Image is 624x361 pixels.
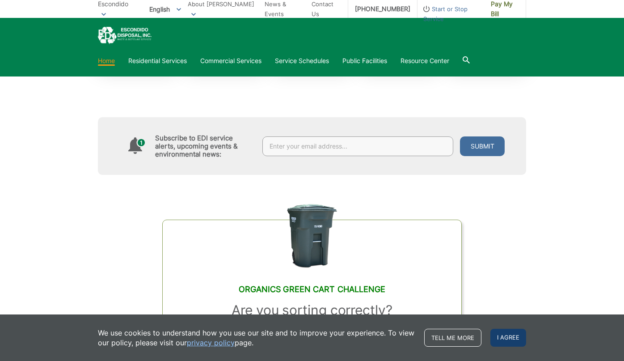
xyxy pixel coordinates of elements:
[181,285,444,294] h2: Organics Green Cart Challenge
[143,2,188,17] span: English
[200,56,261,66] a: Commercial Services
[98,328,415,348] p: We use cookies to understand how you use our site and to improve your experience. To view our pol...
[342,56,387,66] a: Public Facilities
[181,302,444,318] h3: Are you sorting correctly?
[401,56,449,66] a: Resource Center
[128,56,187,66] a: Residential Services
[275,56,329,66] a: Service Schedules
[490,329,526,347] span: I agree
[187,338,235,348] a: privacy policy
[460,136,505,156] button: Submit
[262,136,453,156] input: Enter your email address...
[424,329,481,347] a: Tell me more
[155,134,253,158] h4: Subscribe to EDI service alerts, upcoming events & environmental news:
[98,56,115,66] a: Home
[98,27,152,44] a: EDCD logo. Return to the homepage.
